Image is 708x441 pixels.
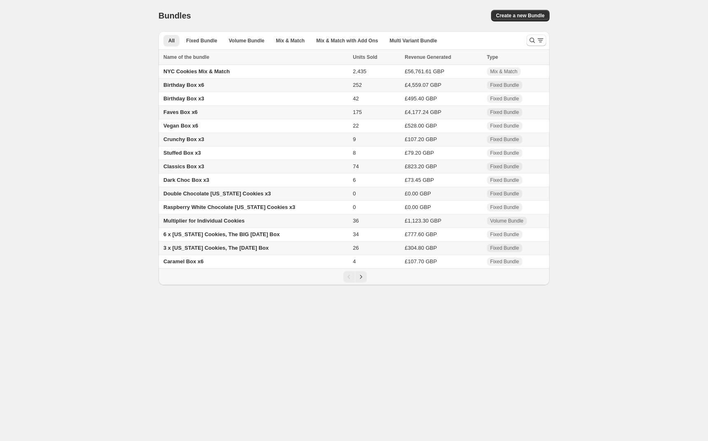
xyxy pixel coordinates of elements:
[490,177,519,183] span: Fixed Bundle
[490,136,519,143] span: Fixed Bundle
[353,218,359,224] span: 36
[353,231,359,237] span: 34
[491,10,550,21] button: Create a new Bundle
[158,268,550,285] nav: Pagination
[405,136,437,142] span: £107.20 GBP
[496,12,545,19] span: Create a new Bundle
[405,150,434,156] span: £79.20 GBP
[186,37,217,44] span: Fixed Bundle
[353,245,359,251] span: 26
[163,218,245,224] span: Multiplier for Individual Cookies
[163,95,204,102] span: Birthday Box x3
[405,109,441,115] span: £4,177.24 GBP
[490,258,519,265] span: Fixed Bundle
[353,177,356,183] span: 6
[490,245,519,251] span: Fixed Bundle
[353,68,366,74] span: 2,435
[163,231,279,237] span: 6 x [US_STATE] Cookies, The BIG [DATE] Box
[490,68,517,75] span: Mix & Match
[229,37,264,44] span: Volume Bundle
[353,136,356,142] span: 9
[163,68,230,74] span: NYC Cookies Mix & Match
[353,53,385,61] button: Units Sold
[490,95,519,102] span: Fixed Bundle
[405,123,437,129] span: £528.00 GBP
[490,218,524,224] span: Volume Bundle
[163,177,209,183] span: Dark Choc Box x3
[405,163,437,169] span: £823.20 GBP
[353,109,362,115] span: 175
[163,82,204,88] span: Birthday Box x6
[353,53,377,61] span: Units Sold
[490,190,519,197] span: Fixed Bundle
[490,163,519,170] span: Fixed Bundle
[353,95,359,102] span: 42
[353,82,362,88] span: 252
[276,37,305,44] span: Mix & Match
[163,136,204,142] span: Crunchy Box x3
[316,37,378,44] span: Mix & Match with Add Ons
[405,68,444,74] span: £56,761.61 GBP
[163,258,204,265] span: Caramel Box x6
[405,231,437,237] span: £777.60 GBP
[490,204,519,211] span: Fixed Bundle
[405,177,434,183] span: £73.45 GBP
[490,109,519,116] span: Fixed Bundle
[405,190,431,197] span: £0.00 GBP
[405,218,441,224] span: £1,123.30 GBP
[405,258,437,265] span: £107.70 GBP
[353,150,356,156] span: 8
[163,204,295,210] span: Raspberry White Chocolate [US_STATE] Cookies x3
[389,37,437,44] span: Multi Variant Bundle
[158,11,191,21] h1: Bundles
[490,82,519,88] span: Fixed Bundle
[353,123,359,129] span: 22
[405,95,437,102] span: £495.40 GBP
[163,163,204,169] span: Classics Box x3
[353,163,359,169] span: 74
[353,204,356,210] span: 0
[405,82,441,88] span: £4,559.07 GBP
[405,53,459,61] button: Revenue Generated
[355,271,367,283] button: Next
[526,35,546,46] button: Search and filter results
[490,150,519,156] span: Fixed Bundle
[163,190,271,197] span: Double Chocolate [US_STATE] Cookies x3
[168,37,175,44] span: All
[163,123,198,129] span: Vegan Box x6
[490,231,519,238] span: Fixed Bundle
[490,123,519,129] span: Fixed Bundle
[163,150,201,156] span: Stuffed Box x3
[163,245,269,251] span: 3 x [US_STATE] Cookies, The [DATE] Box
[405,204,431,210] span: £0.00 GBP
[353,258,356,265] span: 4
[163,109,198,115] span: Faves Box x6
[405,53,451,61] span: Revenue Generated
[405,245,437,251] span: £304.80 GBP
[487,53,545,61] div: Type
[163,53,348,61] div: Name of the bundle
[353,190,356,197] span: 0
